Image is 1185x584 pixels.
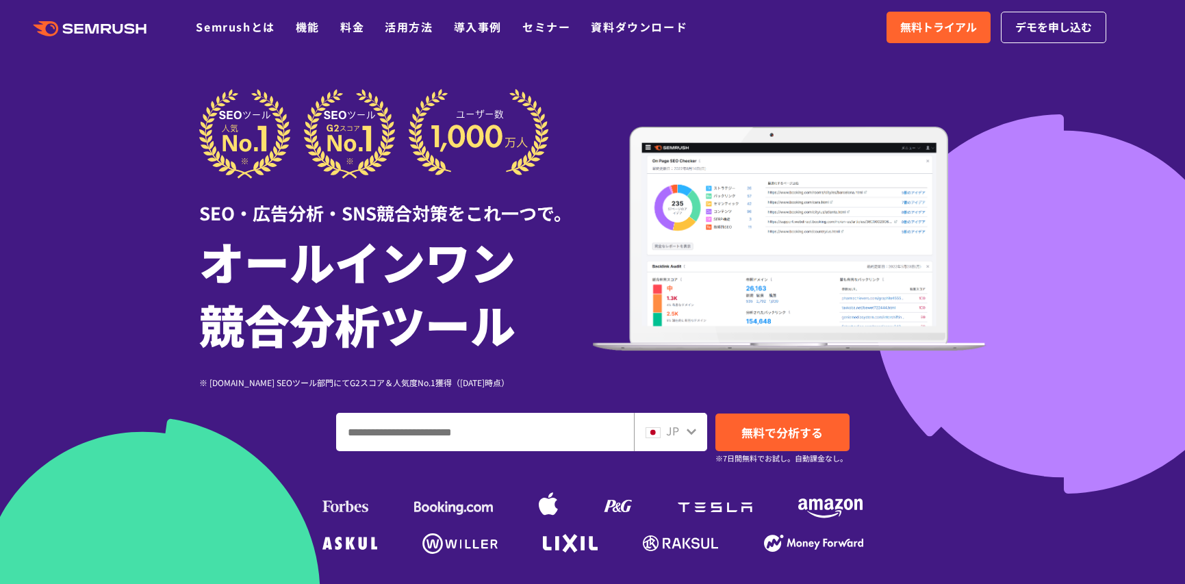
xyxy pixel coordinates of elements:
div: ※ [DOMAIN_NAME] SEOツール部門にてG2スコア＆人気度No.1獲得（[DATE]時点） [199,376,593,389]
div: SEO・広告分析・SNS競合対策をこれ一つで。 [199,179,593,226]
a: Semrushとは [196,18,275,35]
a: 資料ダウンロード [591,18,687,35]
a: 無料トライアル [887,12,991,43]
span: 無料で分析する [741,424,823,441]
a: 活用方法 [385,18,433,35]
a: 導入事例 [454,18,502,35]
input: ドメイン、キーワードまたはURLを入力してください [337,414,633,450]
h1: オールインワン 競合分析ツール [199,229,593,355]
a: デモを申し込む [1001,12,1106,43]
span: 無料トライアル [900,18,977,36]
span: デモを申し込む [1015,18,1092,36]
span: JP [666,422,679,439]
a: 機能 [296,18,320,35]
a: セミナー [522,18,570,35]
a: 料金 [340,18,364,35]
a: 無料で分析する [715,414,850,451]
small: ※7日間無料でお試し。自動課金なし。 [715,452,848,465]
